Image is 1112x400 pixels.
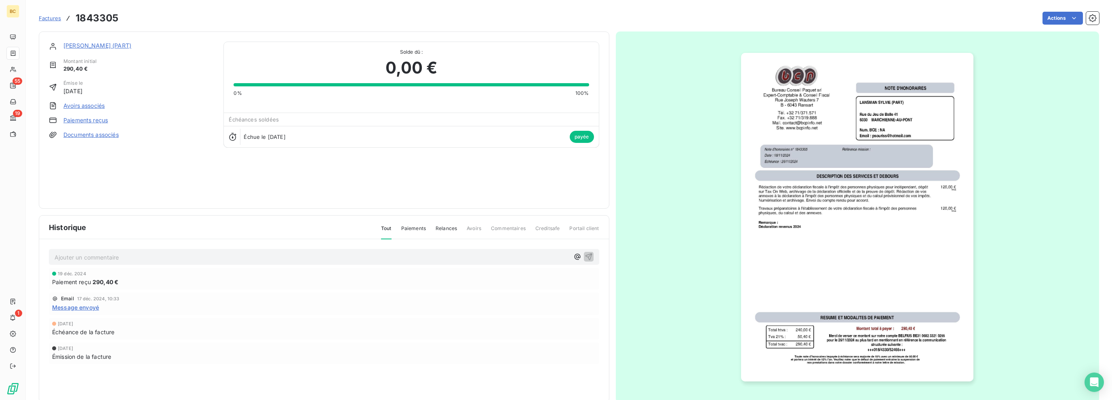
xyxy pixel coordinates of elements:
[569,225,599,239] span: Portail client
[234,90,242,97] span: 0%
[63,42,131,49] a: [PERSON_NAME] (PART)
[381,225,392,239] span: Tout
[63,65,97,73] span: 290,40 €
[491,225,526,239] span: Commentaires
[63,102,105,110] a: Avoirs associés
[63,80,83,87] span: Émise le
[39,15,61,21] span: Factures
[58,321,73,326] span: [DATE]
[741,53,973,381] img: invoice_thumbnail
[13,110,22,117] span: 19
[1085,373,1104,392] div: Open Intercom Messenger
[436,225,457,239] span: Relances
[234,48,589,56] span: Solde dû :
[1042,12,1083,25] button: Actions
[39,14,61,22] a: Factures
[575,90,589,97] span: 100%
[63,58,97,65] span: Montant initial
[63,131,119,139] a: Documents associés
[61,296,74,301] span: Email
[63,87,83,95] span: [DATE]
[15,310,22,317] span: 1
[52,328,114,336] span: Échéance de la facture
[6,5,19,18] div: BC
[52,352,111,361] span: Émission de la facture
[467,225,481,239] span: Avoirs
[52,303,99,312] span: Message envoyé
[52,278,91,286] span: Paiement reçu
[58,346,73,351] span: [DATE]
[385,56,438,80] span: 0,00 €
[229,116,279,123] span: Échéances soldées
[77,296,120,301] span: 17 déc. 2024, 10:33
[570,131,594,143] span: payée
[76,11,118,25] h3: 1843305
[535,225,560,239] span: Creditsafe
[13,77,22,85] span: 55
[6,382,19,395] img: Logo LeanPay
[49,222,86,233] span: Historique
[244,134,285,140] span: Échue le [DATE]
[93,278,118,286] span: 290,40 €
[63,116,108,124] a: Paiements reçus
[401,225,426,239] span: Paiements
[58,271,86,276] span: 19 déc. 2024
